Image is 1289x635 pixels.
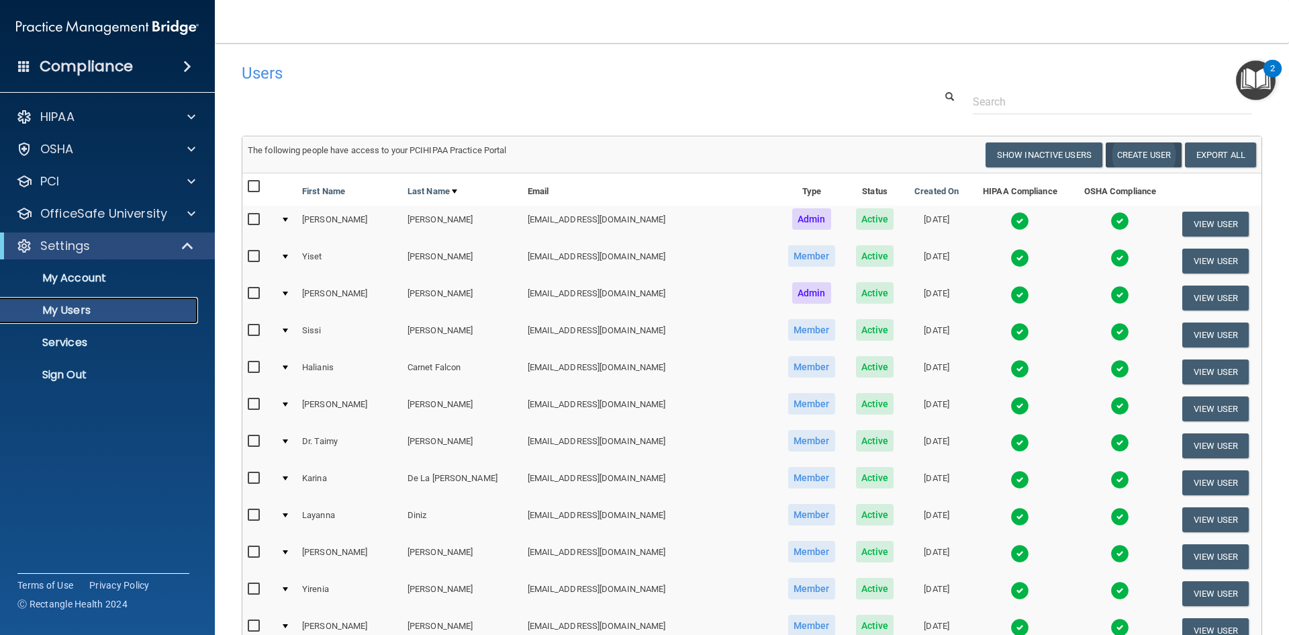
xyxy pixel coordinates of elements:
[973,89,1252,114] input: Search
[402,316,522,353] td: [PERSON_NAME]
[1110,433,1129,452] img: tick.e7d51cea.svg
[904,427,969,464] td: [DATE]
[297,501,402,538] td: Layanna
[788,541,835,562] span: Member
[16,141,195,157] a: OSHA
[522,353,777,390] td: [EMAIL_ADDRESS][DOMAIN_NAME]
[522,173,777,206] th: Email
[788,504,835,525] span: Member
[16,238,195,254] a: Settings
[904,464,969,501] td: [DATE]
[1110,396,1129,415] img: tick.e7d51cea.svg
[89,579,150,592] a: Privacy Policy
[40,173,59,189] p: PCI
[1010,286,1029,304] img: tick.e7d51cea.svg
[40,238,90,254] p: Settings
[788,578,835,599] span: Member
[904,316,969,353] td: [DATE]
[522,243,777,280] td: [EMAIL_ADDRESS][DOMAIN_NAME]
[297,575,402,612] td: Yirenia
[1110,470,1129,489] img: tick.e7d51cea.svg
[402,243,522,280] td: [PERSON_NAME]
[9,271,192,285] p: My Account
[1110,359,1129,378] img: tick.e7d51cea.svg
[856,504,894,525] span: Active
[1270,69,1275,86] div: 2
[9,368,192,382] p: Sign Out
[1106,142,1182,167] button: Create User
[1010,470,1029,489] img: tick.e7d51cea.svg
[522,280,777,316] td: [EMAIL_ADDRESS][DOMAIN_NAME]
[788,467,835,489] span: Member
[1071,173,1169,206] th: OSHA Compliance
[777,173,846,206] th: Type
[408,183,457,200] a: Last Name
[986,142,1102,167] button: Show Inactive Users
[40,206,167,222] p: OfficeSafe University
[856,541,894,562] span: Active
[1057,540,1273,593] iframe: Drift Widget Chat Controller
[16,206,195,222] a: OfficeSafe University
[1182,507,1249,532] button: View User
[1010,249,1029,267] img: tick.e7d51cea.svg
[1182,470,1249,495] button: View User
[297,390,402,427] td: [PERSON_NAME]
[297,206,402,243] td: [PERSON_NAME]
[856,245,894,267] span: Active
[248,145,507,155] span: The following people have access to your PCIHIPAA Practice Portal
[16,173,195,189] a: PCI
[1182,249,1249,273] button: View User
[1010,323,1029,341] img: tick.e7d51cea.svg
[846,173,904,206] th: Status
[402,464,522,501] td: De La [PERSON_NAME]
[1010,396,1029,415] img: tick.e7d51cea.svg
[914,183,959,200] a: Created On
[788,430,835,452] span: Member
[9,336,192,349] p: Services
[16,109,195,125] a: HIPAA
[1182,433,1249,458] button: View User
[792,282,831,304] span: Admin
[856,319,894,341] span: Active
[402,501,522,538] td: Diniz
[402,206,522,243] td: [PERSON_NAME]
[904,353,969,390] td: [DATE]
[1182,212,1249,237] button: View User
[522,575,777,612] td: [EMAIL_ADDRESS][DOMAIN_NAME]
[1010,544,1029,563] img: tick.e7d51cea.svg
[522,206,777,243] td: [EMAIL_ADDRESS][DOMAIN_NAME]
[856,356,894,378] span: Active
[1010,581,1029,600] img: tick.e7d51cea.svg
[402,390,522,427] td: [PERSON_NAME]
[856,208,894,230] span: Active
[297,538,402,575] td: [PERSON_NAME]
[1010,359,1029,378] img: tick.e7d51cea.svg
[904,280,969,316] td: [DATE]
[40,57,133,76] h4: Compliance
[788,393,835,415] span: Member
[904,538,969,575] td: [DATE]
[9,304,192,317] p: My Users
[788,319,835,341] span: Member
[297,243,402,280] td: Yiset
[856,430,894,452] span: Active
[1182,581,1249,606] button: View User
[1010,507,1029,526] img: tick.e7d51cea.svg
[402,353,522,390] td: Carnet Falcon
[1182,396,1249,421] button: View User
[522,501,777,538] td: [EMAIL_ADDRESS][DOMAIN_NAME]
[402,280,522,316] td: [PERSON_NAME]
[904,243,969,280] td: [DATE]
[904,390,969,427] td: [DATE]
[904,501,969,538] td: [DATE]
[1236,60,1276,100] button: Open Resource Center, 2 new notifications
[1010,212,1029,230] img: tick.e7d51cea.svg
[969,173,1071,206] th: HIPAA Compliance
[1110,249,1129,267] img: tick.e7d51cea.svg
[788,356,835,378] span: Member
[402,575,522,612] td: [PERSON_NAME]
[904,575,969,612] td: [DATE]
[297,464,402,501] td: Karina
[522,427,777,464] td: [EMAIL_ADDRESS][DOMAIN_NAME]
[297,353,402,390] td: Halianis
